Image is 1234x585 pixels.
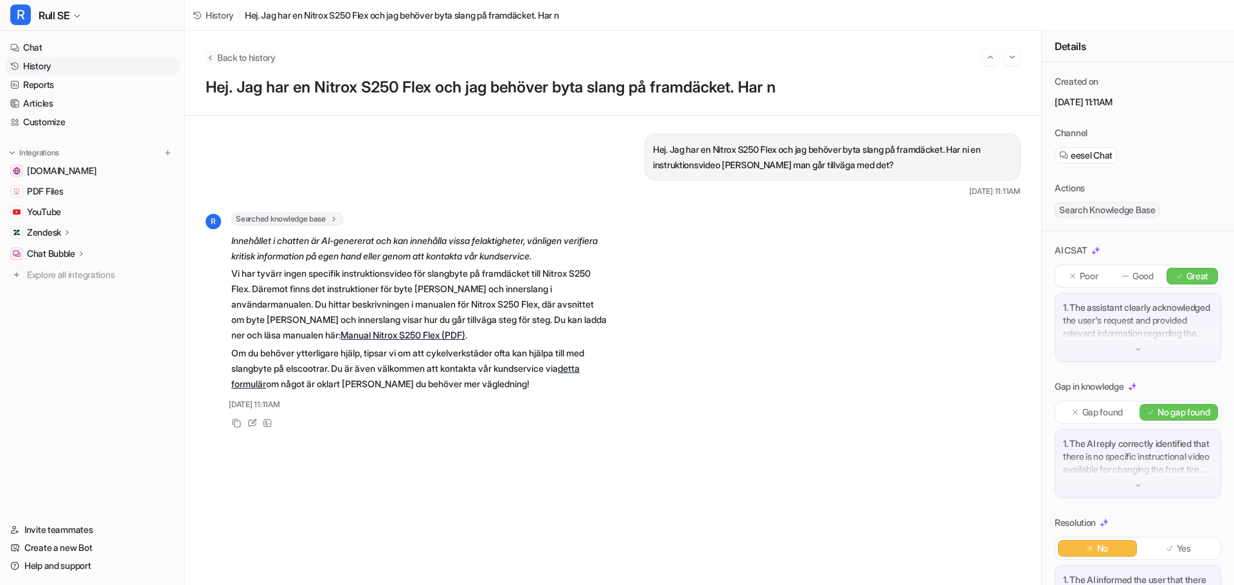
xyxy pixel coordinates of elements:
[27,205,61,218] span: YouTube
[1008,51,1017,63] img: Next session
[5,94,179,112] a: Articles
[1055,75,1098,88] p: Created on
[1186,270,1209,283] p: Great
[1055,380,1124,393] p: Gap in knowledge
[163,148,172,157] img: menu_add.svg
[5,39,179,57] a: Chat
[5,203,179,221] a: YouTubeYouTube
[5,76,179,94] a: Reports
[1055,182,1085,195] p: Actions
[653,142,1012,173] p: Hej. Jag har en Nitrox S250 Flex och jag behöver byta slang på framdäcket. Har ni en instruktions...
[238,8,241,22] span: /
[27,226,61,239] p: Zendesk
[1071,149,1113,162] span: eesel Chat
[231,235,598,261] em: Innehållet i chatten är AI-genererat och kan innehålla vissa felaktigheter, vänligen verifiera kr...
[982,49,999,65] button: Go to previous session
[13,188,21,195] img: PDF Files
[5,57,179,75] a: History
[341,329,465,340] a: Manual Nitrox S250 Flex (PDF)
[1055,244,1087,257] p: AI CSAT
[1059,149,1113,162] a: eesel Chat
[193,8,234,22] a: History
[206,78,1021,97] h1: Hej. Jag har en Nitrox S250 Flex och jag behöver byta slang på framdäcket. Har n
[969,186,1021,197] span: [DATE] 11:11AM
[231,363,580,389] a: detta formulär
[1059,151,1068,160] img: eeselChat
[27,265,174,285] span: Explore all integrations
[1055,127,1087,139] p: Channel
[5,162,179,180] a: www.rull.se[DOMAIN_NAME]
[8,148,17,157] img: expand menu
[13,229,21,236] img: Zendesk
[206,51,276,64] button: Back to history
[229,399,280,410] span: [DATE] 11:11AM
[1158,406,1210,419] p: No gap found
[245,8,559,22] span: Hej. Jag har en Nitrox S250 Flex och jag behöver byta slang på framdäcket. Har n
[5,182,179,200] a: PDF FilesPDF Files
[13,208,21,216] img: YouTube
[5,557,179,575] a: Help and support
[206,8,234,22] span: History
[5,146,63,159] button: Integrations
[1082,406,1123,419] p: Gap found
[1042,31,1234,62] div: Details
[1097,542,1108,555] p: No
[1055,202,1160,218] span: Search Knowledge Base
[231,266,607,343] p: Vi har tyvärr ingen specifik instruktionsvideo för slangbyte på framdäcket till Nitrox S250 Flex....
[1177,542,1191,555] p: Yes
[1004,49,1021,65] button: Go to next session
[27,185,63,198] span: PDF Files
[1055,96,1221,109] p: [DATE] 11:11AM
[39,6,69,24] span: Rull SE
[1134,481,1143,490] img: down-arrow
[1063,437,1213,476] p: 1. The AI reply correctly identified that there is no specific instructional video available for ...
[1080,270,1098,283] p: Poor
[5,521,179,539] a: Invite teammates
[206,214,221,229] span: R
[986,51,995,63] img: Previous session
[13,250,21,258] img: Chat Bubble
[1132,270,1154,283] p: Good
[19,148,59,158] p: Integrations
[1063,301,1213,340] p: 1. The assistant clearly acknowledged the user's request and provided relevant information regard...
[27,247,75,260] p: Chat Bubble
[5,539,179,557] a: Create a new Bot
[10,268,23,281] img: explore all integrations
[1055,516,1096,529] p: Resolution
[1134,345,1143,354] img: down-arrow
[13,167,21,175] img: www.rull.se
[231,213,343,225] span: Searched knowledge base
[217,51,276,64] span: Back to history
[5,113,179,131] a: Customize
[5,266,179,284] a: Explore all integrations
[231,345,607,392] p: Om du behöver ytterligare hjälp, tipsar vi om att cykelverkstäder ofta kan hjälpa till med slangb...
[27,164,96,177] span: [DOMAIN_NAME]
[10,4,31,25] span: R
